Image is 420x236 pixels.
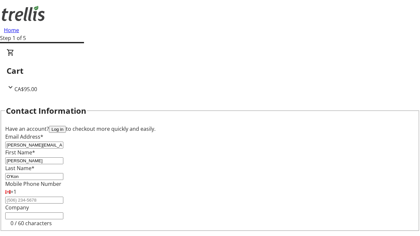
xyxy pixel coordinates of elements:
[5,204,29,211] label: Company
[5,133,43,140] label: Email Address*
[10,220,52,227] tr-character-limit: 0 / 60 characters
[5,149,35,156] label: First Name*
[7,65,413,77] h2: Cart
[5,165,34,172] label: Last Name*
[5,125,415,133] div: Have an account? to checkout more quickly and easily.
[7,49,413,93] div: CartCA$95.00
[49,126,66,133] button: Log in
[5,197,63,204] input: (506) 234-5678
[6,105,86,117] h2: Contact Information
[14,86,37,93] span: CA$95.00
[5,180,61,187] label: Mobile Phone Number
